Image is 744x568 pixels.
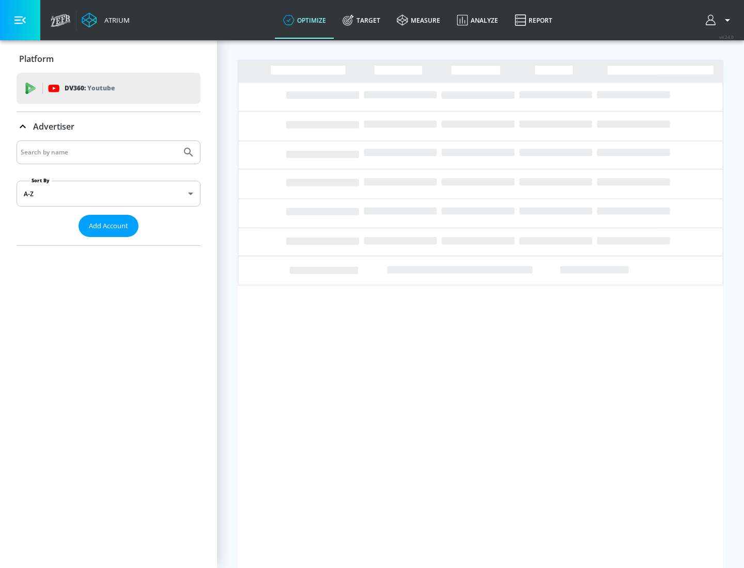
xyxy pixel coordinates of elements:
span: v 4.24.0 [719,34,734,40]
p: Platform [19,53,54,65]
div: Platform [17,44,200,73]
p: Advertiser [33,121,74,132]
a: Analyze [448,2,506,39]
div: A-Z [17,181,200,207]
a: Target [334,2,389,39]
div: Advertiser [17,140,200,245]
a: optimize [275,2,334,39]
div: DV360: Youtube [17,73,200,104]
div: Advertiser [17,112,200,141]
nav: list of Advertiser [17,237,200,245]
a: Report [506,2,561,39]
p: Youtube [87,83,115,93]
div: Atrium [100,15,130,25]
a: measure [389,2,448,39]
label: Sort By [29,177,52,184]
p: DV360: [65,83,115,94]
span: Add Account [89,220,128,232]
input: Search by name [21,146,177,159]
a: Atrium [82,12,130,28]
button: Add Account [79,215,138,237]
